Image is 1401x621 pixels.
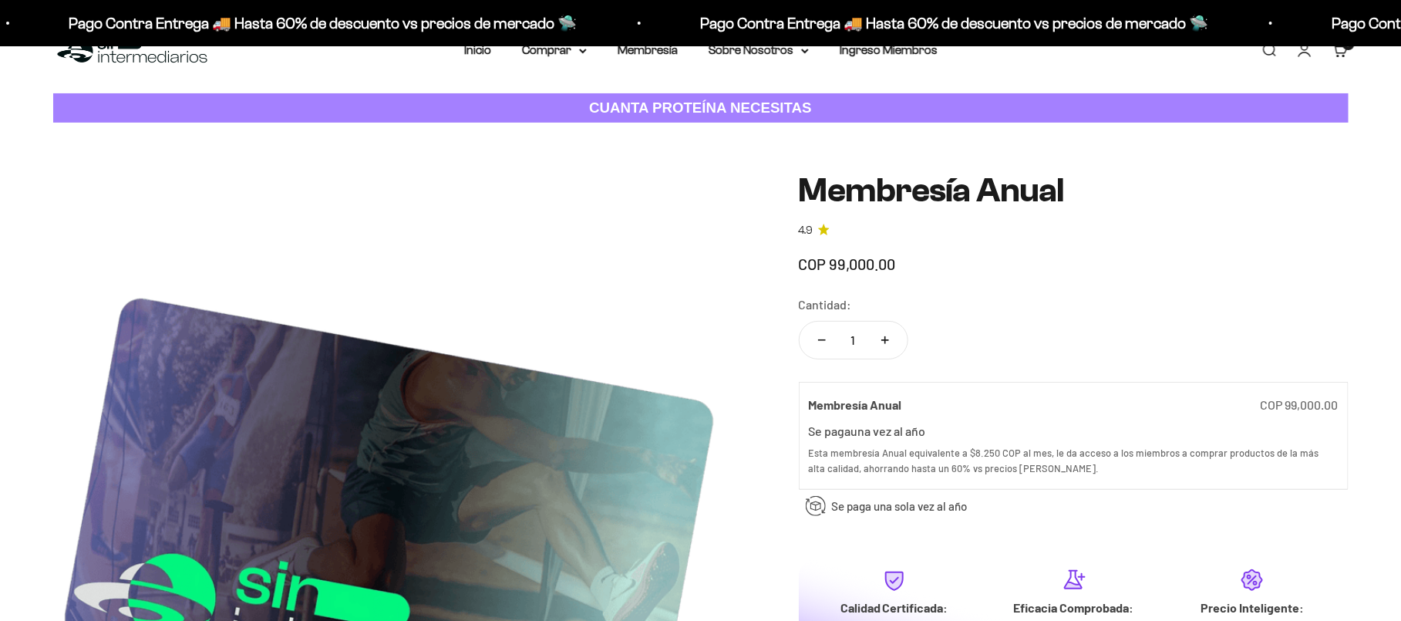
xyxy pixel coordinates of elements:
strong: CUANTA PROTEÍNA NECESITAS [589,100,812,116]
strong: Precio Inteligente: [1201,600,1304,615]
div: Esta membresía Anual equivalente a $8.250 COP al mes, le da acceso a los miembros a comprar produ... [809,445,1339,477]
a: Membresía [618,43,678,56]
strong: Eficacia Comprobada: [1013,600,1133,615]
span: Se paga una sola vez al año [832,497,968,515]
a: CUANTA PROTEÍNA NECESITAS [53,93,1349,123]
p: Pago Contra Entrega 🚚 Hasta 60% de descuento vs precios de mercado 🛸 [536,11,1044,35]
strong: Calidad Certificada: [840,600,948,615]
button: Reducir cantidad [800,322,844,359]
span: COP 99,000.00 [1261,397,1339,412]
summary: Sobre Nosotros [709,40,809,60]
span: 4.9 [799,222,813,239]
label: Cantidad: [799,295,852,315]
label: una vez al año [851,424,926,438]
a: 4.94.9 de 5.0 estrellas [799,222,1349,239]
a: Ingreso Miembros [840,43,938,56]
label: Se paga [809,424,851,438]
span: COP 99,000.00 [799,255,896,273]
h1: Membresía Anual [799,172,1349,209]
button: Aumentar cantidad [863,322,908,359]
label: Membresía Anual [809,395,902,415]
a: Inicio [464,43,491,56]
summary: Comprar [522,40,587,60]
